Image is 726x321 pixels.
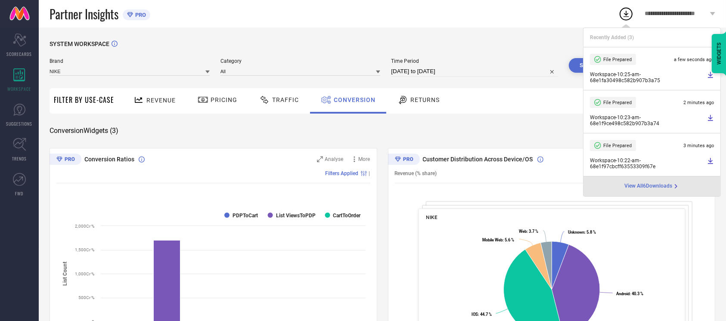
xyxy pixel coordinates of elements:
div: Open download page [625,183,679,190]
input: Select time period [391,66,558,77]
span: a few seconds ago [674,57,714,62]
text: : 44.7 % [471,312,491,317]
a: Download [707,71,714,83]
span: Pricing [211,96,237,103]
span: Brand [50,58,210,64]
span: Filters Applied [326,170,359,176]
span: FWD [16,190,24,197]
span: PRO [133,12,146,18]
text: : 5.8 % [568,230,596,235]
span: NIKE [426,214,437,220]
span: Analyse [325,156,344,162]
span: Returns [410,96,440,103]
span: Revenue (% share) [395,170,437,176]
text: : 5.6 % [482,238,514,242]
span: | [369,170,370,176]
text: : 3.7 % [519,229,538,234]
span: SYSTEM WORKSPACE [50,40,109,47]
span: Time Period [391,58,558,64]
text: 2,000Cr % [75,224,94,228]
a: Download [707,114,714,127]
span: TRENDS [12,155,27,162]
tspan: Web [519,229,527,234]
tspan: Mobile Web [482,238,503,242]
span: Workspace - 10:22-am - 68e1f97cbcff63553309f67e [590,157,705,170]
a: View All6Downloads [625,183,679,190]
span: Conversion Widgets ( 3 ) [50,127,118,135]
span: File Prepared [603,57,632,62]
span: Conversion Ratios [84,156,134,163]
span: More [359,156,370,162]
span: 3 minutes ago [683,143,714,148]
span: Customer Distribution Across Device/OS [423,156,533,163]
span: View All 6 Downloads [625,183,673,190]
span: SCORECARDS [7,51,32,57]
a: Download [707,157,714,170]
text: 1,000Cr % [75,272,94,276]
span: WORKSPACE [8,86,31,92]
span: Conversion [334,96,375,103]
span: Workspace - 10:25-am - 68e1fa30498c582b907b3a75 [590,71,705,83]
button: Search [569,58,615,73]
span: Traffic [272,96,299,103]
text: : 40.3 % [616,291,643,296]
span: SUGGESTIONS [6,120,33,127]
svg: Zoom [317,156,323,162]
tspan: List Count [62,262,68,286]
span: Workspace - 10:23-am - 68e1f9ce498c582b907b3a74 [590,114,705,127]
span: Recently Added ( 3 ) [590,34,634,40]
tspan: Unknown [568,230,584,235]
span: Filter By Use-Case [54,95,114,105]
span: File Prepared [603,143,632,148]
div: Premium [50,154,81,167]
text: CartToOrder [333,213,361,219]
span: Category [220,58,381,64]
text: 500Cr % [78,295,94,300]
tspan: Android [616,291,630,296]
text: PDPToCart [233,213,258,219]
span: File Prepared [603,100,632,105]
text: 1,500Cr % [75,247,94,252]
tspan: IOS [471,312,478,317]
div: Premium [388,154,420,167]
div: Open download list [618,6,634,22]
span: 2 minutes ago [683,100,714,105]
span: Partner Insights [50,5,118,23]
span: Revenue [146,97,176,104]
text: List ViewsToPDP [276,213,316,219]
